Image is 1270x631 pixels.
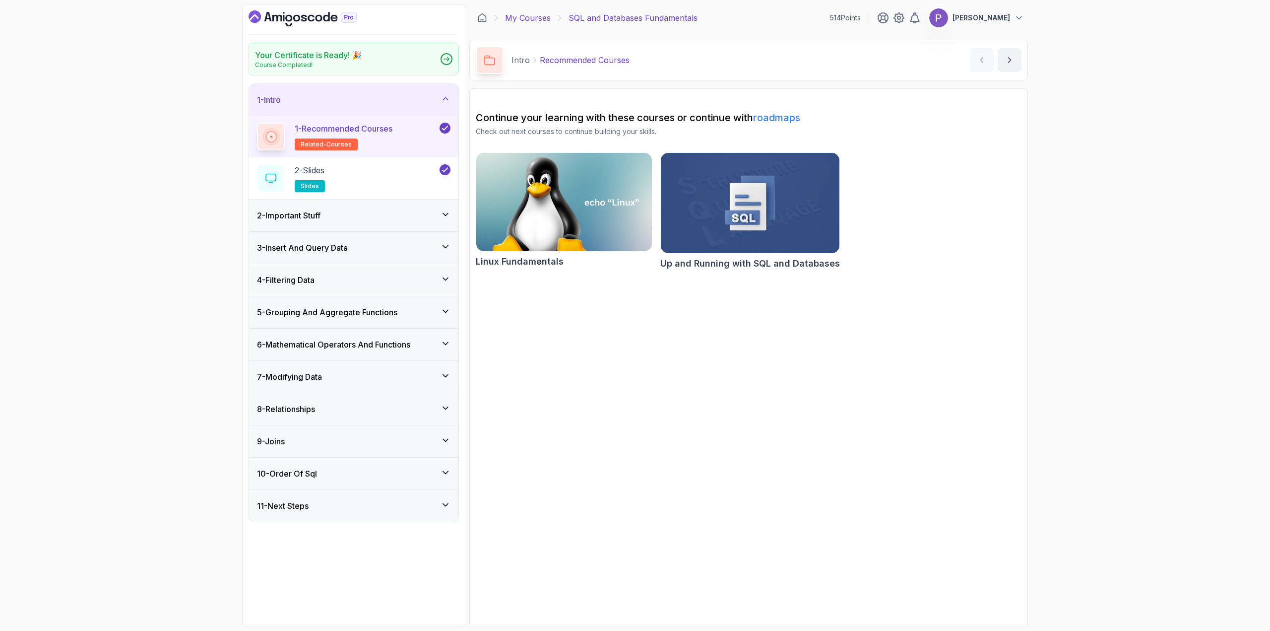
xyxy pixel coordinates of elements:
a: Dashboard [249,10,380,26]
button: 8-Relationships [249,393,458,425]
button: next content [998,48,1021,72]
h3: 6 - Mathematical Operators And Functions [257,339,410,351]
a: My Courses [505,12,551,24]
img: user profile image [929,8,948,27]
h3: 5 - Grouping And Aggregate Functions [257,306,397,318]
h3: 10 - Order Of Sql [257,468,317,480]
h3: 7 - Modifying Data [257,371,322,383]
button: 11-Next Steps [249,490,458,522]
h2: Your Certificate is Ready! 🎉 [255,49,362,61]
h3: 11 - Next Steps [257,500,309,512]
button: previous content [970,48,994,72]
p: Check out next courses to continue building your skills. [476,127,1021,137]
h3: 3 - Insert And Query Data [257,242,348,254]
button: 1-Recommended Coursesrelated-courses [257,123,450,150]
p: Recommended Courses [540,54,630,66]
button: 1-Intro [249,84,458,116]
a: roadmaps [753,112,800,124]
h3: 8 - Relationships [257,403,315,415]
h2: Up and Running with SQL and Databases [660,257,840,271]
button: 3-Insert And Query Data [249,232,458,264]
button: user profile image[PERSON_NAME] [929,8,1024,28]
h3: 4 - Filtering Data [257,274,315,286]
button: 10-Order Of Sql [249,458,458,490]
p: [PERSON_NAME] [952,13,1010,23]
h3: 2 - Important Stuff [257,210,320,221]
img: Up and Running with SQL and Databases card [661,153,839,253]
button: 4-Filtering Data [249,264,458,296]
p: 1 - Recommended Courses [295,123,392,135]
h2: Continue your learning with these courses or continue with [476,111,1021,125]
p: 2 - Slides [295,164,324,176]
span: slides [301,182,319,190]
h2: Linux Fundamentals [476,255,564,269]
p: 514 Points [830,13,861,23]
h3: 1 - Intro [257,94,281,106]
p: Course Completed! [255,61,362,69]
button: 6-Mathematical Operators And Functions [249,329,458,360]
a: Your Certificate is Ready! 🎉Course Completed! [249,43,459,75]
a: Up and Running with SQL and Databases cardUp and Running with SQL and Databases [660,152,840,271]
button: 2-Important Stuff [249,200,458,231]
h3: 9 - Joins [257,435,285,447]
button: 9-Joins [249,425,458,457]
a: Dashboard [477,13,487,23]
p: SQL and Databases Fundamentals [569,12,698,24]
p: Intro [511,54,530,66]
a: Linux Fundamentals cardLinux Fundamentals [476,152,652,269]
button: 2-Slidesslides [257,164,450,192]
img: Linux Fundamentals card [476,153,652,251]
span: related-courses [301,140,352,148]
button: 7-Modifying Data [249,361,458,393]
button: 5-Grouping And Aggregate Functions [249,296,458,328]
